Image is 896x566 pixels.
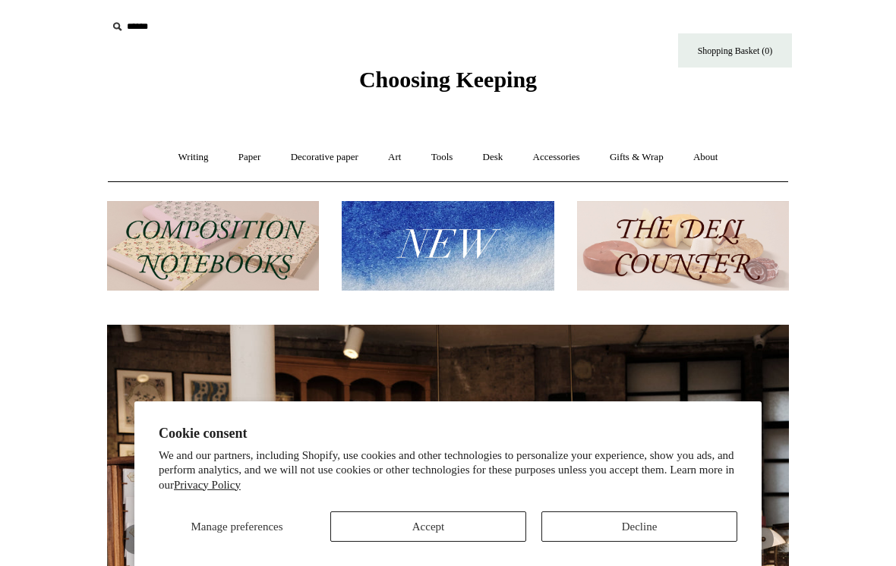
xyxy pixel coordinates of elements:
a: Privacy Policy [174,479,241,491]
a: Choosing Keeping [359,79,537,90]
a: Tools [418,137,467,178]
span: Choosing Keeping [359,67,537,92]
a: Paper [225,137,275,178]
img: 202302 Composition ledgers.jpg__PID:69722ee6-fa44-49dd-a067-31375e5d54ec [107,201,319,291]
a: Decorative paper [277,137,372,178]
a: Shopping Basket (0) [678,33,792,68]
a: Writing [165,137,222,178]
a: Accessories [519,137,594,178]
span: Manage preferences [191,520,282,533]
img: The Deli Counter [577,201,789,291]
button: Accept [330,511,526,542]
button: Decline [541,511,737,542]
a: Gifts & Wrap [596,137,677,178]
h2: Cookie consent [159,426,737,442]
p: We and our partners, including Shopify, use cookies and other technologies to personalize your ex... [159,448,737,493]
a: Desk [469,137,517,178]
a: Art [374,137,415,178]
a: About [680,137,732,178]
button: Manage preferences [159,511,315,542]
button: Previous [122,524,153,555]
img: New.jpg__PID:f73bdf93-380a-4a35-bcfe-7823039498e1 [342,201,554,291]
